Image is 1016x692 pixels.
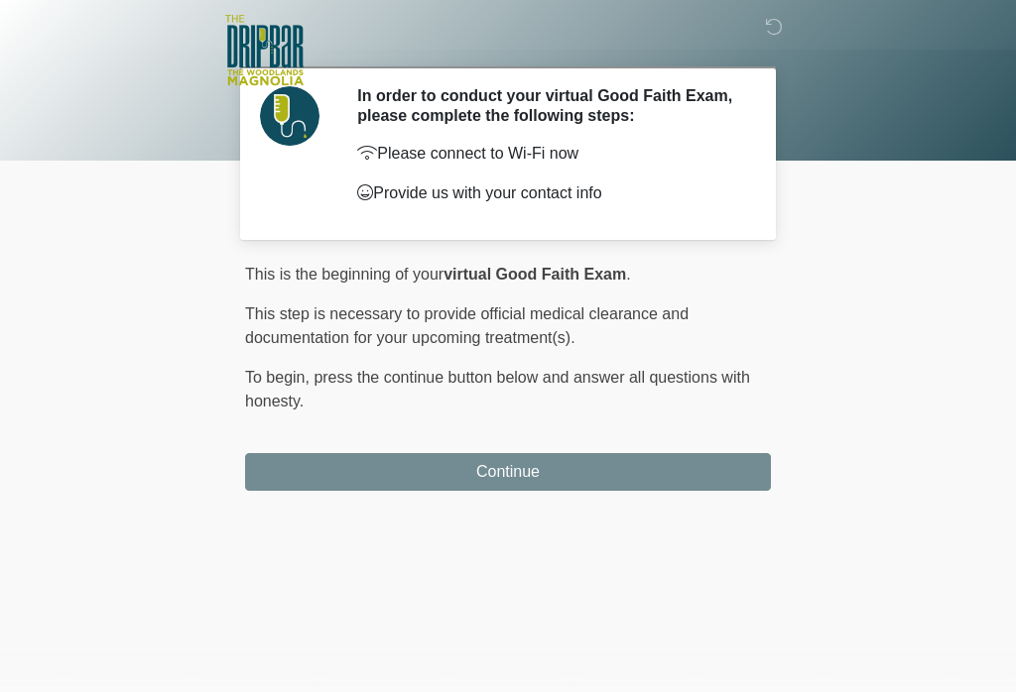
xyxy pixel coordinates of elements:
[444,266,626,283] strong: virtual Good Faith Exam
[245,369,750,409] span: press the continue button below and answer all questions with honesty.
[245,369,314,386] span: To begin,
[245,305,689,346] span: This step is necessary to provide official medical clearance and documentation for your upcoming ...
[626,266,630,283] span: .
[357,142,741,166] p: Please connect to Wi-Fi now
[245,266,444,283] span: This is the beginning of your
[260,86,319,146] img: Agent Avatar
[357,86,741,124] h2: In order to conduct your virtual Good Faith Exam, please complete the following steps:
[225,15,304,87] img: The DripBar - Magnolia Logo
[245,453,771,491] button: Continue
[357,181,741,205] p: Provide us with your contact info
